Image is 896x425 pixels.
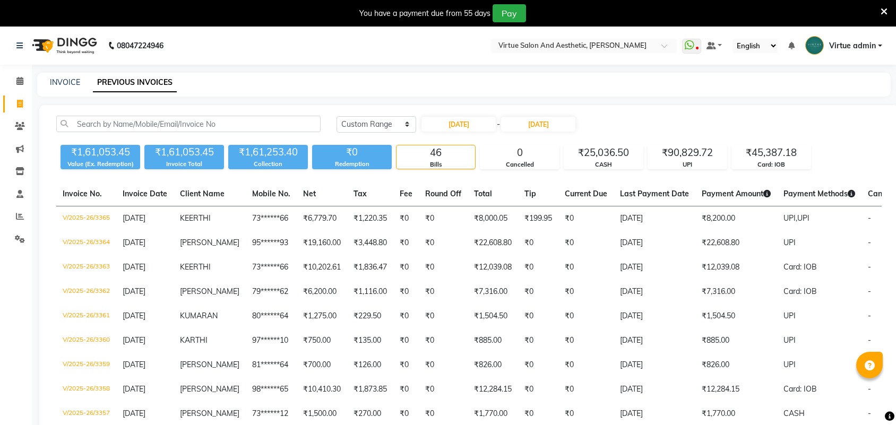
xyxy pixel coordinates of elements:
td: ₹0 [393,328,419,353]
td: ₹10,202.61 [297,255,347,280]
td: ₹0 [419,255,468,280]
td: ₹0 [558,280,614,304]
td: ₹135.00 [347,328,393,353]
td: ₹0 [518,304,558,328]
span: Card: IOB [783,262,817,272]
span: Invoice No. [63,189,102,198]
td: ₹8,200.00 [695,206,777,231]
td: ₹0 [393,255,419,280]
td: ₹0 [558,328,614,353]
div: Cancelled [480,160,559,169]
td: ₹885.00 [468,328,518,353]
div: ₹45,387.18 [732,145,811,160]
span: - [868,335,871,345]
td: V/2025-26/3363 [56,255,116,280]
td: ₹1,504.50 [468,304,518,328]
td: ₹22,608.80 [695,231,777,255]
span: - [868,213,871,223]
td: ₹6,200.00 [297,280,347,304]
span: Virtue admin [829,40,876,51]
td: ₹19,160.00 [297,231,347,255]
td: ₹0 [558,353,614,377]
td: ₹0 [393,353,419,377]
td: ₹1,873.85 [347,377,393,402]
td: V/2025-26/3359 [56,353,116,377]
td: ₹126.00 [347,353,393,377]
td: [DATE] [614,255,695,280]
span: Current Due [565,189,607,198]
span: - [868,238,871,247]
span: [DATE] [123,238,145,247]
td: ₹12,284.15 [468,377,518,402]
td: [DATE] [614,206,695,231]
td: [DATE] [614,353,695,377]
span: Round Off [425,189,461,198]
span: [DATE] [123,213,145,223]
span: UPI [783,238,796,247]
td: ₹0 [393,280,419,304]
span: UPI [783,311,796,320]
iframe: chat widget [851,383,885,414]
td: ₹12,284.15 [695,377,777,402]
div: CASH [564,160,643,169]
td: ₹229.50 [347,304,393,328]
td: [DATE] [614,231,695,255]
td: ₹0 [419,328,468,353]
span: Card: IOB [783,287,817,296]
td: ₹12,039.08 [695,255,777,280]
td: ₹7,316.00 [468,280,518,304]
td: V/2025-26/3360 [56,328,116,353]
input: Start Date [421,117,496,132]
span: UPI [797,213,809,223]
td: ₹0 [558,206,614,231]
span: UPI, [783,213,797,223]
td: ₹1,116.00 [347,280,393,304]
td: V/2025-26/3362 [56,280,116,304]
td: ₹6,779.70 [297,206,347,231]
td: ₹3,448.80 [347,231,393,255]
td: ₹0 [558,304,614,328]
td: ₹8,000.05 [468,206,518,231]
span: CASH [783,409,805,418]
div: ₹1,61,053.45 [144,145,224,160]
span: [DATE] [123,409,145,418]
td: ₹1,836.47 [347,255,393,280]
div: ₹1,61,053.45 [61,145,140,160]
span: [DATE] [123,262,145,272]
span: Last Payment Date [620,189,689,198]
span: [PERSON_NAME] [180,238,239,247]
span: Total [474,189,492,198]
td: [DATE] [614,304,695,328]
div: ₹0 [312,145,392,160]
a: INVOICE [50,77,80,87]
td: ₹0 [518,328,558,353]
td: ₹0 [518,280,558,304]
span: [PERSON_NAME] [180,409,239,418]
span: Tip [524,189,536,198]
span: Fee [400,189,412,198]
td: ₹0 [558,255,614,280]
td: ₹12,039.08 [468,255,518,280]
span: Client Name [180,189,225,198]
a: PREVIOUS INVOICES [93,73,177,92]
span: Payment Methods [783,189,855,198]
b: 08047224946 [117,31,163,60]
td: ₹22,608.80 [468,231,518,255]
td: [DATE] [614,328,695,353]
td: ₹0 [419,304,468,328]
div: Card: IOB [732,160,811,169]
span: [DATE] [123,360,145,369]
span: Invoice Date [123,189,167,198]
td: ₹826.00 [468,353,518,377]
td: ₹1,275.00 [297,304,347,328]
div: You have a payment due from 55 days [359,8,490,19]
span: KARTHI [180,335,208,345]
td: ₹0 [518,255,558,280]
td: ₹7,316.00 [695,280,777,304]
span: Net [303,189,316,198]
div: ₹1,61,253.40 [228,145,308,160]
td: ₹0 [558,377,614,402]
div: Bills [397,160,475,169]
td: ₹1,504.50 [695,304,777,328]
div: Value (Ex. Redemption) [61,160,140,169]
